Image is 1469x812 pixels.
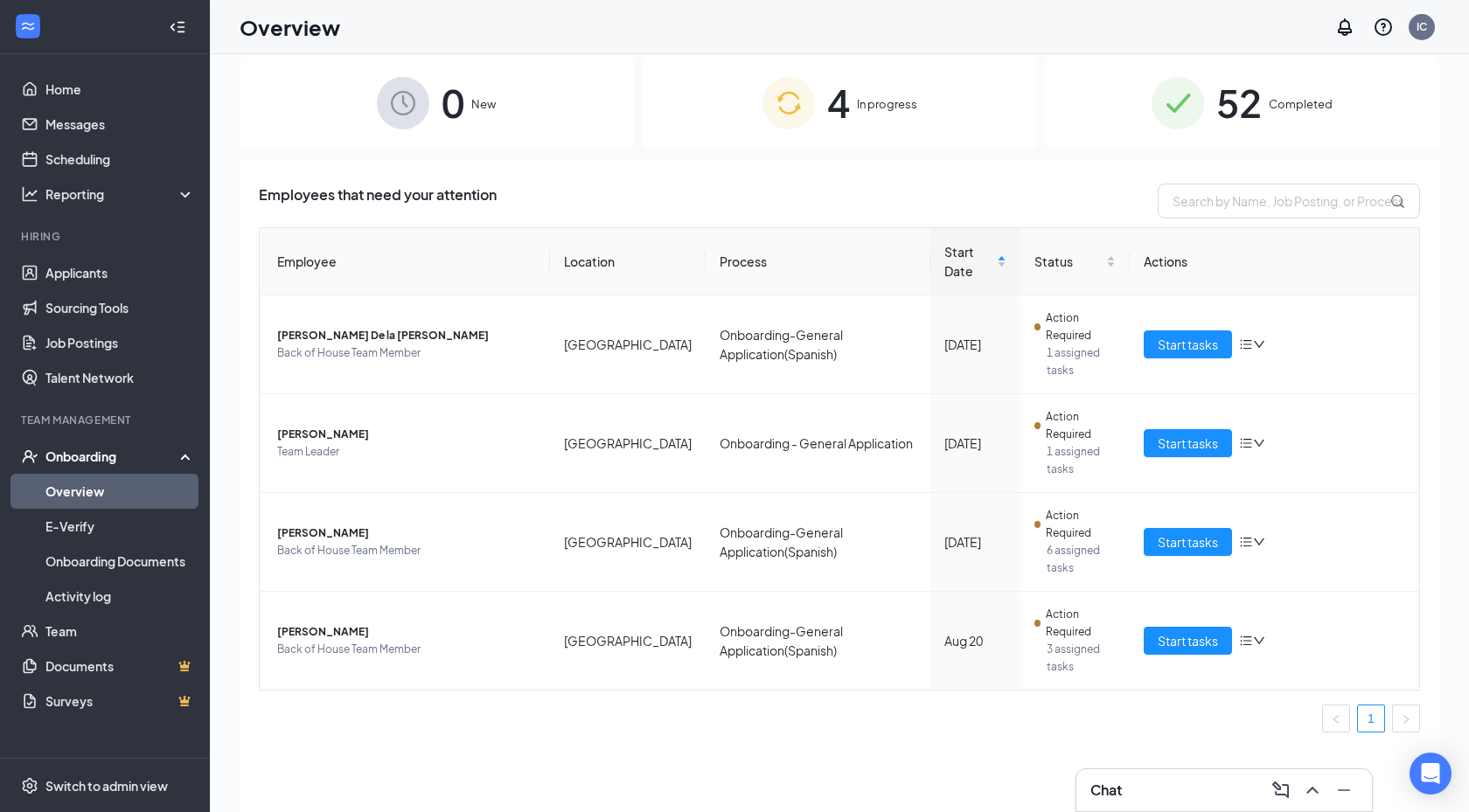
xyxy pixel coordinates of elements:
[1392,704,1420,732] button: right
[45,509,195,544] a: E-Verify
[1253,536,1265,548] span: down
[21,413,191,427] div: Team Management
[277,443,536,461] span: Team Leader
[1020,228,1130,295] th: Status
[1267,776,1295,804] button: ComposeMessage
[442,73,464,133] span: 0
[1144,627,1232,655] button: Start tasks
[45,360,195,395] a: Talent Network
[1158,532,1218,552] span: Start tasks
[21,448,38,465] svg: UserCheck
[1130,228,1420,295] th: Actions
[45,290,195,325] a: Sourcing Tools
[277,327,536,344] span: [PERSON_NAME] De la [PERSON_NAME]
[1046,309,1116,344] span: Action Required
[1357,704,1385,732] li: 1
[277,524,536,542] span: [PERSON_NAME]
[1034,252,1103,271] span: Status
[45,142,195,177] a: Scheduling
[1271,780,1291,801] svg: ComposeMessage
[45,684,195,718] a: SurveysCrown
[550,592,706,690] td: [GEOGRAPHIC_DATA]
[169,18,186,36] svg: Collapse
[1047,641,1116,676] span: 3 assigned tasks
[45,777,168,795] div: Switch to admin view
[944,242,993,281] span: Start Date
[706,493,930,592] td: Onboarding-General Application(Spanish)
[550,228,706,295] th: Location
[45,255,195,290] a: Applicants
[277,542,536,559] span: Back of House Team Member
[240,12,340,42] h1: Overview
[1144,330,1232,358] button: Start tasks
[1144,429,1232,457] button: Start tasks
[1144,528,1232,556] button: Start tasks
[550,493,706,592] td: [GEOGRAPHIC_DATA]
[19,17,37,35] svg: WorkstreamLogo
[944,532,1006,552] div: [DATE]
[706,394,930,493] td: Onboarding - General Application
[277,623,536,641] span: [PERSON_NAME]
[1046,408,1116,443] span: Action Required
[1158,631,1218,650] span: Start tasks
[827,73,850,133] span: 4
[1269,95,1333,113] span: Completed
[1401,714,1411,725] span: right
[45,448,180,465] div: Onboarding
[471,95,496,113] span: New
[944,631,1006,650] div: Aug 20
[1334,17,1355,38] svg: Notifications
[857,95,917,113] span: In progress
[45,185,196,203] div: Reporting
[1047,344,1116,379] span: 1 assigned tasks
[45,614,195,649] a: Team
[1239,634,1253,648] span: bars
[45,107,195,142] a: Messages
[45,649,195,684] a: DocumentsCrown
[45,579,195,614] a: Activity log
[1392,704,1420,732] li: Next Page
[277,344,536,362] span: Back of House Team Member
[550,394,706,493] td: [GEOGRAPHIC_DATA]
[1046,606,1116,641] span: Action Required
[21,229,191,244] div: Hiring
[1216,73,1262,133] span: 52
[21,777,38,795] svg: Settings
[1331,714,1341,725] span: left
[1330,776,1358,804] button: Minimize
[550,295,706,394] td: [GEOGRAPHIC_DATA]
[1158,184,1420,219] input: Search by Name, Job Posting, or Process
[1410,753,1452,795] div: Open Intercom Messenger
[45,544,195,579] a: Onboarding Documents
[1158,434,1218,453] span: Start tasks
[1253,437,1265,449] span: down
[1322,704,1350,732] button: left
[706,228,930,295] th: Process
[1046,507,1116,542] span: Action Required
[944,335,1006,354] div: [DATE]
[1253,338,1265,350] span: down
[1239,436,1253,450] span: bars
[259,184,497,219] span: Employees that need your attention
[277,426,536,443] span: [PERSON_NAME]
[706,592,930,690] td: Onboarding-General Application(Spanish)
[1417,19,1427,34] div: IC
[45,474,195,509] a: Overview
[45,325,195,360] a: Job Postings
[277,641,536,658] span: Back of House Team Member
[1302,780,1323,801] svg: ChevronUp
[21,185,38,203] svg: Analysis
[1358,705,1384,732] a: 1
[1047,542,1116,577] span: 6 assigned tasks
[1239,535,1253,549] span: bars
[1239,337,1253,351] span: bars
[1047,443,1116,478] span: 1 assigned tasks
[706,295,930,394] td: Onboarding-General Application(Spanish)
[1298,776,1326,804] button: ChevronUp
[1333,780,1354,801] svg: Minimize
[1253,635,1265,647] span: down
[1373,17,1394,38] svg: QuestionInfo
[1158,335,1218,354] span: Start tasks
[1322,704,1350,732] li: Previous Page
[45,72,195,107] a: Home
